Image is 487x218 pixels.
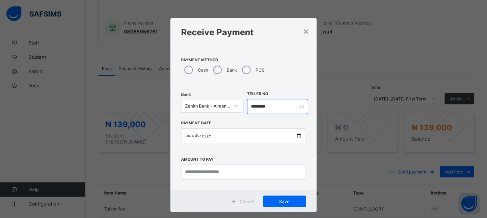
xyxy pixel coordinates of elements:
span: Bank [181,92,191,97]
div: × [303,25,309,37]
label: Teller No [247,92,268,96]
label: Bank [227,67,237,73]
span: Payment Method [181,58,306,62]
div: Zenith Bank - Almanar edu & dev [185,103,230,109]
label: POS [256,67,265,73]
h1: Receive Payment [181,27,306,37]
label: Payment Date [181,121,211,125]
span: Cancel [240,199,254,204]
label: Cash [198,67,208,73]
span: Save [268,199,301,204]
label: Amount to pay [181,157,214,162]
